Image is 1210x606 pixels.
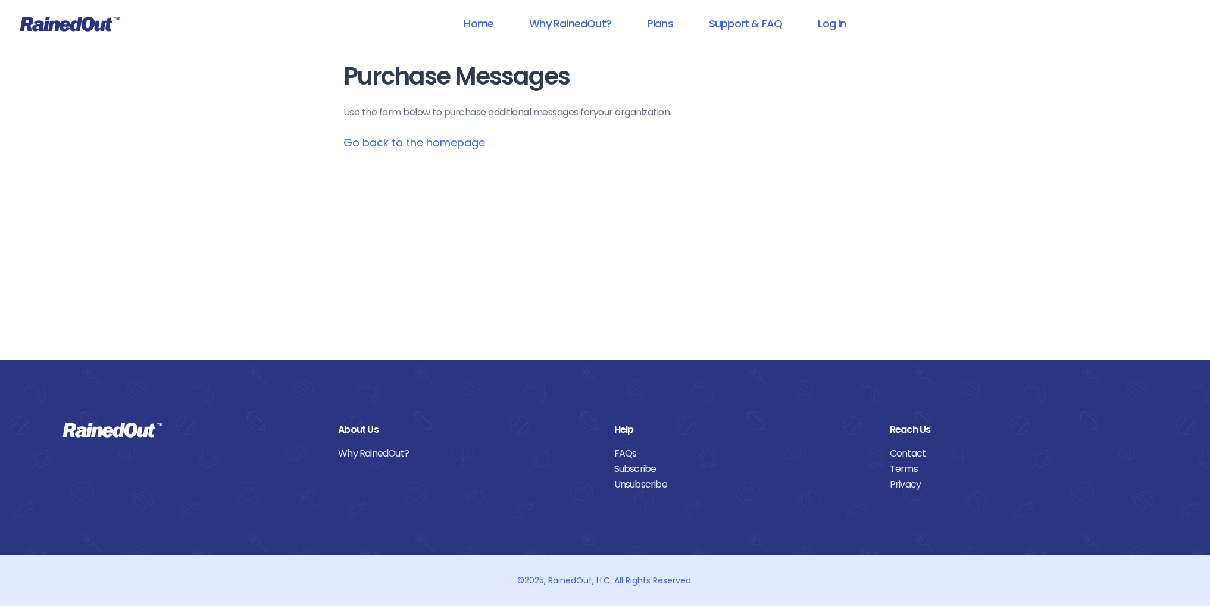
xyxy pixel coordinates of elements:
[614,446,872,461] a: FAQs
[448,10,509,37] a: Home
[614,461,872,477] a: Subscribe
[890,461,1148,477] a: Terms
[890,422,1148,438] div: Reach Us
[890,477,1148,492] a: Privacy
[343,105,867,120] p: Use the form below to purchase additional messages for your organization .
[338,446,596,461] a: Why RainedOut?
[614,477,872,492] a: Unsubscribe
[343,63,867,90] h1: Purchase Messages
[338,422,596,438] div: About Us
[343,135,485,150] a: Go back to the homepage
[614,422,872,438] div: Help
[631,10,689,37] a: Plans
[802,10,861,37] a: Log In
[514,10,627,37] a: Why RainedOut?
[693,10,798,37] a: Support & FAQ
[890,446,1148,461] a: Contact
